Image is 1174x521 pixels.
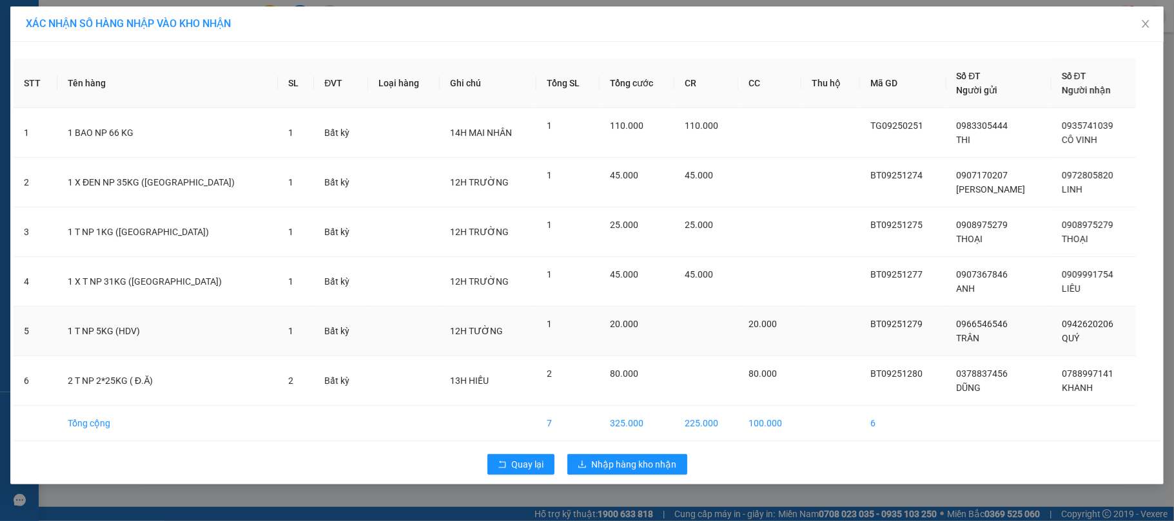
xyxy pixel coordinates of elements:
[57,356,278,406] td: 2 T NP 2*25KG ( Đ.Ă)
[14,257,57,307] td: 4
[957,71,981,81] span: Số ĐT
[288,326,293,336] span: 1
[14,59,57,108] th: STT
[314,257,367,307] td: Bất kỳ
[1062,234,1088,244] span: THOẠI
[57,158,278,207] td: 1 X ĐEN NP 35KG ([GEOGRAPHIC_DATA])
[288,227,293,237] span: 1
[547,170,552,180] span: 1
[600,59,674,108] th: Tổng cước
[870,120,923,131] span: TG09250251
[14,158,57,207] td: 2
[957,319,1008,329] span: 0966546546
[685,220,713,230] span: 25.000
[498,460,507,470] span: rollback
[14,307,57,356] td: 5
[957,135,971,145] span: THI
[870,220,923,230] span: BT09251275
[957,283,975,294] span: ANH
[547,269,552,279] span: 1
[57,108,278,158] td: 1 BAO NP 66 KG
[14,356,57,406] td: 6
[536,59,599,108] th: Tổng SL
[674,406,738,441] td: 225.000
[957,220,1008,230] span: 0908975279
[1062,283,1081,294] span: LIÊU
[314,108,367,158] td: Bất kỳ
[14,108,57,158] td: 1
[610,269,638,279] span: 45.000
[450,326,503,336] span: 12H TƯỜNG
[288,177,293,187] span: 1
[685,120,718,131] span: 110.000
[610,120,643,131] span: 110.000
[450,276,509,287] span: 12H TRƯỜNG
[860,59,946,108] th: Mã GD
[748,319,777,329] span: 20.000
[1062,319,1113,329] span: 0942620206
[610,170,638,180] span: 45.000
[536,406,599,441] td: 7
[368,59,440,108] th: Loại hàng
[57,257,278,307] td: 1 X T NP 31KG ([GEOGRAPHIC_DATA])
[592,457,677,471] span: Nhập hàng kho nhận
[547,220,552,230] span: 1
[610,220,638,230] span: 25.000
[314,356,367,406] td: Bất kỳ
[578,460,587,470] span: download
[957,184,1026,194] span: [PERSON_NAME]
[801,59,859,108] th: Thu hộ
[14,207,57,257] td: 3
[748,368,777,379] span: 80.000
[1062,170,1113,180] span: 0972805820
[957,234,983,244] span: THOẠI
[1062,333,1079,343] span: QUÝ
[957,170,1008,180] span: 0907170207
[957,333,980,343] span: TRÂN
[288,375,293,386] span: 2
[288,276,293,287] span: 1
[57,406,278,441] td: Tổng cộng
[870,319,923,329] span: BT09251279
[314,307,367,356] td: Bất kỳ
[610,368,638,379] span: 80.000
[278,59,314,108] th: SL
[288,128,293,138] span: 1
[1062,368,1113,379] span: 0788997141
[450,227,509,237] span: 12H TRƯỜNG
[450,177,509,187] span: 12H TRƯỜNG
[57,59,278,108] th: Tên hàng
[547,319,552,329] span: 1
[600,406,674,441] td: 325.000
[57,207,278,257] td: 1 T NP 1KG ([GEOGRAPHIC_DATA])
[440,59,536,108] th: Ghi chú
[314,207,367,257] td: Bất kỳ
[314,59,367,108] th: ĐVT
[957,120,1008,131] span: 0983305444
[1062,71,1086,81] span: Số ĐT
[567,454,687,475] button: downloadNhập hàng kho nhận
[547,120,552,131] span: 1
[314,158,367,207] td: Bất kỳ
[547,368,552,379] span: 2
[450,128,512,138] span: 14H MAI NHÂN
[957,368,1008,379] span: 0378837456
[57,307,278,356] td: 1 T NP 5KG (HDV)
[1062,383,1093,393] span: KHANH
[957,383,981,393] span: DŨNG
[512,457,544,471] span: Quay lại
[870,368,923,379] span: BT09251280
[674,59,738,108] th: CR
[738,406,802,441] td: 100.000
[957,269,1008,279] span: 0907367846
[450,375,489,386] span: 13H HIẾU
[870,170,923,180] span: BT09251274
[487,454,554,475] button: rollbackQuay lại
[26,17,231,30] span: XÁC NHẬN SỐ HÀNG NHẬP VÀO KHO NHẬN
[870,269,923,279] span: BT09251277
[1062,220,1113,230] span: 0908975279
[610,319,638,329] span: 20.000
[1062,269,1113,279] span: 0909991754
[1062,184,1082,194] span: LINH
[1062,85,1111,95] span: Người nhận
